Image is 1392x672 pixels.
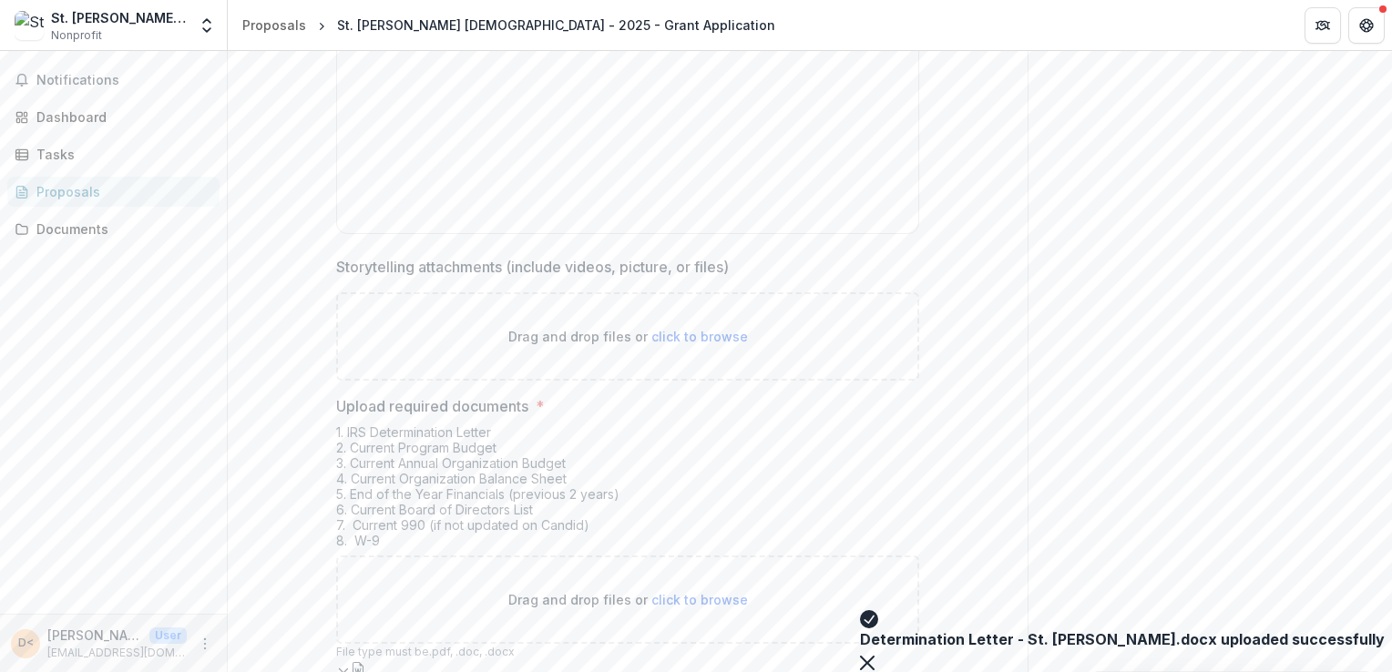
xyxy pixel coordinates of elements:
[235,12,783,38] nav: breadcrumb
[15,11,44,40] img: St. John Nepomucene Catholic
[194,7,220,44] button: Open entity switcher
[336,395,528,417] p: Upload required documents
[337,15,775,35] div: St. [PERSON_NAME] [DEMOGRAPHIC_DATA] - 2025 - Grant Application
[336,644,919,660] p: File type must be .pdf, .doc, .docx
[1305,7,1341,44] button: Partners
[651,329,748,344] span: click to browse
[7,177,220,207] a: Proposals
[336,424,919,555] div: 1. IRS Determination Letter 2. Current Program Budget 3. Current Annual Organization Budget 4. Cu...
[18,637,34,649] div: Dan Valentyn <dvalentyn74@gmail.com>
[36,73,212,88] span: Notifications
[51,8,187,27] div: St. [PERSON_NAME] [DEMOGRAPHIC_DATA]
[36,107,205,127] div: Dashboard
[36,219,205,239] div: Documents
[235,12,313,38] a: Proposals
[7,139,220,169] a: Tasks
[242,15,306,35] div: Proposals
[36,145,205,164] div: Tasks
[508,327,748,346] p: Drag and drop files or
[7,66,220,95] button: Notifications
[47,645,187,661] p: [EMAIL_ADDRESS][DOMAIN_NAME]
[336,256,729,278] p: Storytelling attachments (include videos, picture, or files)
[194,633,216,655] button: More
[36,182,205,201] div: Proposals
[149,627,187,644] p: User
[51,27,102,44] span: Nonprofit
[1348,7,1385,44] button: Get Help
[651,592,748,607] span: click to browse
[47,626,142,645] p: [PERSON_NAME] <[EMAIL_ADDRESS][DOMAIN_NAME]>
[7,102,220,132] a: Dashboard
[508,590,748,609] p: Drag and drop files or
[7,214,220,244] a: Documents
